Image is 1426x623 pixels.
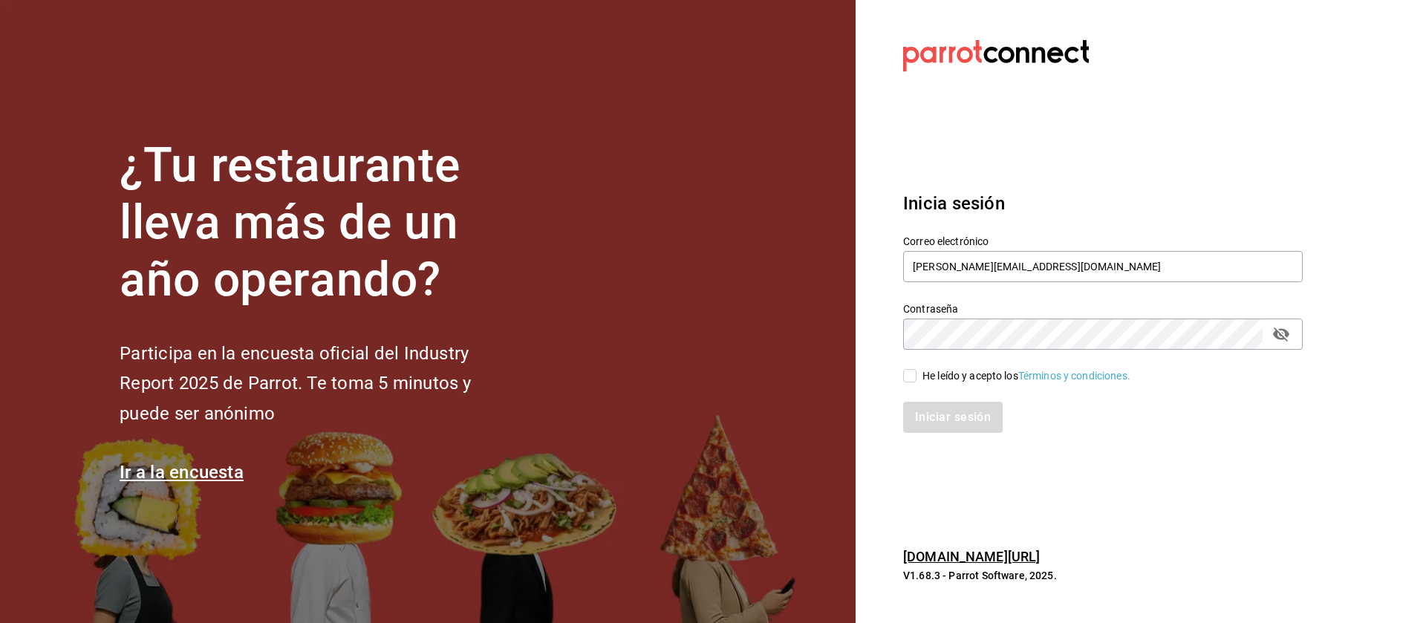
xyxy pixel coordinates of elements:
label: Correo electrónico [903,236,1303,247]
label: Contraseña [903,304,1303,314]
input: Ingresa tu correo electrónico [903,251,1303,282]
button: passwordField [1269,322,1294,347]
h2: Participa en la encuesta oficial del Industry Report 2025 de Parrot. Te toma 5 minutos y puede se... [120,339,521,429]
h1: ¿Tu restaurante lleva más de un año operando? [120,137,521,308]
a: Términos y condiciones. [1018,370,1130,382]
p: V1.68.3 - Parrot Software, 2025. [903,568,1303,583]
a: [DOMAIN_NAME][URL] [903,549,1040,564]
a: Ir a la encuesta [120,462,244,483]
div: He leído y acepto los [922,368,1130,384]
h3: Inicia sesión [903,190,1303,217]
